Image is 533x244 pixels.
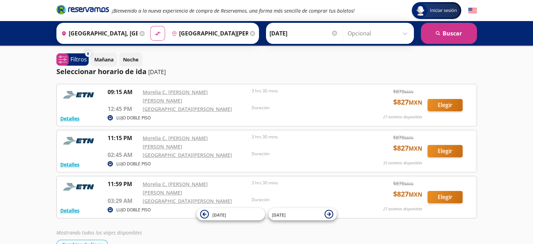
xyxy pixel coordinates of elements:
[148,68,166,76] p: [DATE]
[409,145,422,152] small: MXN
[143,152,232,158] a: [GEOGRAPHIC_DATA][PERSON_NAME]
[421,23,477,44] button: Buscar
[56,66,146,77] p: Seleccionar horario de ida
[112,7,355,14] em: ¡Bienvenido a la nueva experiencia de compra de Reservamos, una forma más sencilla de comprar tus...
[428,191,463,203] button: Elegir
[468,6,477,15] button: English
[393,97,422,107] span: $ 827
[393,189,422,199] span: $ 827
[119,53,142,66] button: Noche
[252,197,357,203] p: Duración
[393,143,422,153] span: $ 827
[143,181,208,196] a: Morelia C. [PERSON_NAME] [PERSON_NAME]
[143,135,208,150] a: Morelia C. [PERSON_NAME] [PERSON_NAME]
[60,88,99,102] img: RESERVAMOS
[252,88,357,94] p: 3 hrs 30 mins
[60,180,99,194] img: RESERVAMOS
[404,135,414,140] small: MXN
[56,229,142,236] em: Mostrando todos los viajes disponibles
[59,25,138,42] input: Buscar Origen
[70,55,87,64] p: Filtros
[252,180,357,186] p: 3 hrs 30 mins
[60,207,80,214] button: Detalles
[108,134,139,142] p: 11:15 PM
[252,134,357,140] p: 3 hrs 30 mins
[393,134,414,141] span: $ 870
[428,99,463,111] button: Elegir
[269,25,338,42] input: Elegir Fecha
[60,161,80,168] button: Detalles
[123,56,138,63] p: Noche
[108,197,139,205] p: 03:29 AM
[169,25,248,42] input: Buscar Destino
[404,181,414,186] small: MXN
[94,56,114,63] p: Mañana
[383,114,422,120] p: 27 asientos disponibles
[252,105,357,111] p: Duración
[427,7,460,14] span: Iniciar sesión
[409,99,422,106] small: MXN
[404,89,414,94] small: MXN
[197,208,265,220] button: [DATE]
[56,53,89,66] button: 0Filtros
[272,212,286,218] span: [DATE]
[143,89,208,104] a: Morelia C. [PERSON_NAME] [PERSON_NAME]
[428,145,463,157] button: Elegir
[143,198,232,204] a: [GEOGRAPHIC_DATA][PERSON_NAME]
[252,151,357,157] p: Duración
[143,106,232,112] a: [GEOGRAPHIC_DATA][PERSON_NAME]
[56,4,109,15] i: Brand Logo
[409,191,422,198] small: MXN
[348,25,410,42] input: Opcional
[108,105,139,113] p: 12:45 PM
[108,151,139,159] p: 02:45 AM
[393,88,414,95] span: $ 870
[56,4,109,17] a: Brand Logo
[393,180,414,187] span: $ 870
[87,51,89,57] span: 0
[108,180,139,188] p: 11:59 PM
[268,208,337,220] button: [DATE]
[116,161,151,167] p: LUJO DOBLE PISO
[212,212,226,218] span: [DATE]
[108,88,139,96] p: 09:15 AM
[116,115,151,121] p: LUJO DOBLE PISO
[383,206,422,212] p: 27 asientos disponibles
[60,134,99,148] img: RESERVAMOS
[90,53,117,66] button: Mañana
[383,160,422,166] p: 33 asientos disponibles
[60,115,80,122] button: Detalles
[116,207,151,213] p: LUJO DOBLE PISO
